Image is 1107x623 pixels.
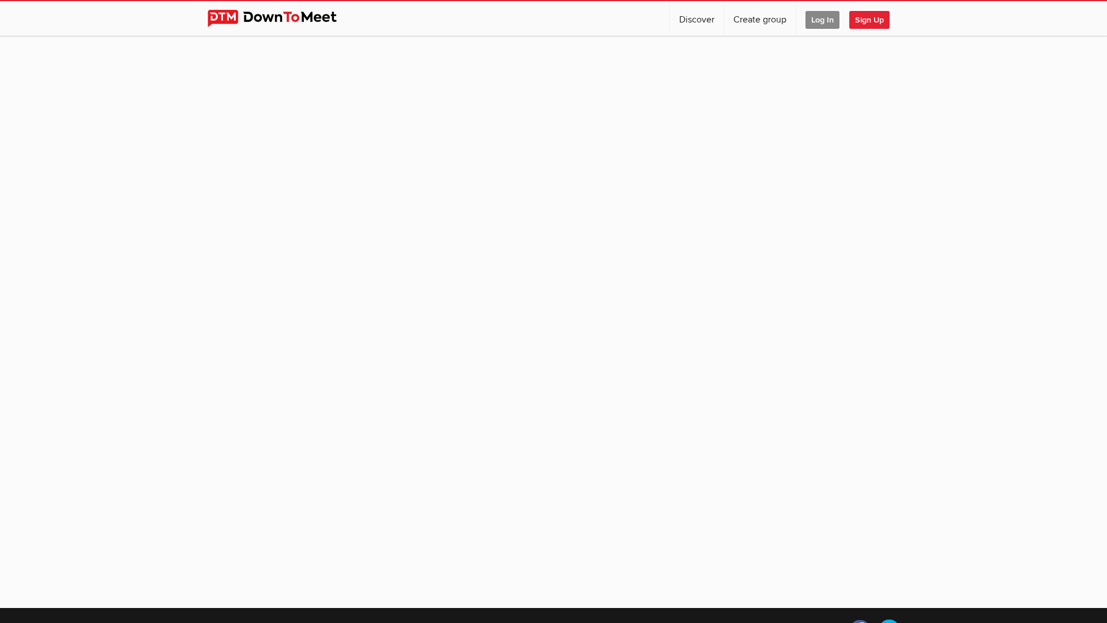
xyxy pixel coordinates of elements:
[796,1,849,36] a: Log In
[849,1,899,36] a: Sign Up
[849,11,890,29] span: Sign Up
[805,11,839,29] span: Log In
[208,10,355,27] img: DownToMeet
[724,1,796,36] a: Create group
[670,1,724,36] a: Discover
